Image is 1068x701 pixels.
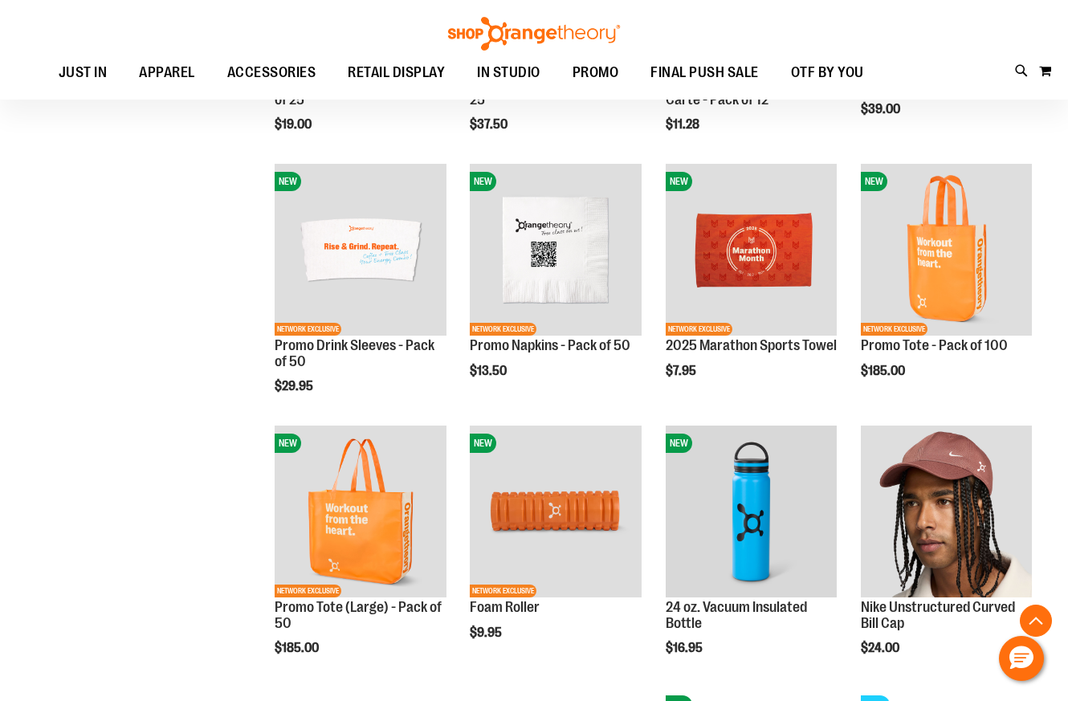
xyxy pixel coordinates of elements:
[470,337,630,353] a: Promo Napkins - Pack of 50
[1020,605,1052,637] button: Back To Top
[666,641,705,655] span: $16.95
[666,323,732,336] span: NETWORK EXCLUSIVE
[470,172,496,191] span: NEW
[861,599,1015,631] a: Nike Unstructured Curved Bill Cap
[470,585,536,597] span: NETWORK EXCLUSIVE
[853,156,1040,418] div: product
[666,599,807,631] a: 24 oz. Vacuum Insulated Bottle
[470,626,504,640] span: $9.95
[275,434,301,453] span: NEW
[470,426,641,599] a: Foam RollerNEWNETWORK EXCLUSIVE
[666,164,837,335] img: 2025 Marathon Sports Towel
[666,426,837,597] img: 24 oz. Vacuum Insulated Bottle
[658,156,845,418] div: product
[267,156,454,434] div: product
[861,323,927,336] span: NETWORK EXCLUSIVE
[791,55,864,91] span: OTF BY YOU
[666,364,699,378] span: $7.95
[275,323,341,336] span: NETWORK EXCLUSIVE
[477,55,540,91] span: IN STUDIO
[275,172,301,191] span: NEW
[634,55,775,92] a: FINAL PUSH SALE
[666,75,816,108] a: 2025 Push 30 Sticker à la Carte - Pack of 12
[275,641,321,655] span: $185.00
[275,426,446,597] img: Promo Tote (Large) - Pack of 50
[139,55,195,91] span: APPAREL
[461,55,556,92] a: IN STUDIO
[275,117,314,132] span: $19.00
[227,55,316,91] span: ACCESSORIES
[853,418,1040,696] div: product
[650,55,759,91] span: FINAL PUSH SALE
[861,364,907,378] span: $185.00
[275,75,435,108] a: Promo Air Freshener - Pack of 25
[861,641,902,655] span: $24.00
[275,337,434,369] a: Promo Drink Sleeves - Pack of 50
[470,164,641,337] a: Promo Napkins - Pack of 50NEWNETWORK EXCLUSIVE
[861,164,1032,337] a: Promo Tote - Pack of 100NEWNETWORK EXCLUSIVE
[861,337,1008,353] a: Promo Tote - Pack of 100
[446,17,622,51] img: Shop Orangetheory
[666,337,837,353] a: 2025 Marathon Sports Towel
[275,585,341,597] span: NETWORK EXCLUSIVE
[275,164,446,337] a: Promo Drink Sleeves - Pack of 50NEWNETWORK EXCLUSIVE
[861,102,903,116] span: $39.00
[470,434,496,453] span: NEW
[275,599,442,631] a: Promo Tote (Large) - Pack of 50
[658,418,845,696] div: product
[470,164,641,335] img: Promo Napkins - Pack of 50
[275,164,446,335] img: Promo Drink Sleeves - Pack of 50
[556,55,635,92] a: PROMO
[666,434,692,453] span: NEW
[470,75,630,108] a: Promo Slim Coolie - Pack of 25
[666,172,692,191] span: NEW
[211,55,332,91] a: ACCESSORIES
[275,379,316,393] span: $29.95
[470,117,510,132] span: $37.50
[666,164,837,337] a: 2025 Marathon Sports TowelNEWNETWORK EXCLUSIVE
[470,426,641,597] img: Foam Roller
[470,599,540,615] a: Foam Roller
[275,426,446,599] a: Promo Tote (Large) - Pack of 50NEWNETWORK EXCLUSIVE
[861,172,887,191] span: NEW
[267,418,454,696] div: product
[470,364,509,378] span: $13.50
[666,426,837,599] a: 24 oz. Vacuum Insulated BottleNEW
[462,418,649,680] div: product
[775,55,880,92] a: OTF BY YOU
[999,636,1044,681] button: Hello, have a question? Let’s chat.
[59,55,108,91] span: JUST IN
[348,55,445,91] span: RETAIL DISPLAY
[123,55,211,92] a: APPAREL
[470,323,536,336] span: NETWORK EXCLUSIVE
[332,55,461,92] a: RETAIL DISPLAY
[462,156,649,418] div: product
[43,55,124,92] a: JUST IN
[861,426,1032,599] a: Nike Unstructured Curved Bill Cap
[861,426,1032,597] img: Nike Unstructured Curved Bill Cap
[573,55,619,91] span: PROMO
[666,117,702,132] span: $11.28
[861,164,1032,335] img: Promo Tote - Pack of 100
